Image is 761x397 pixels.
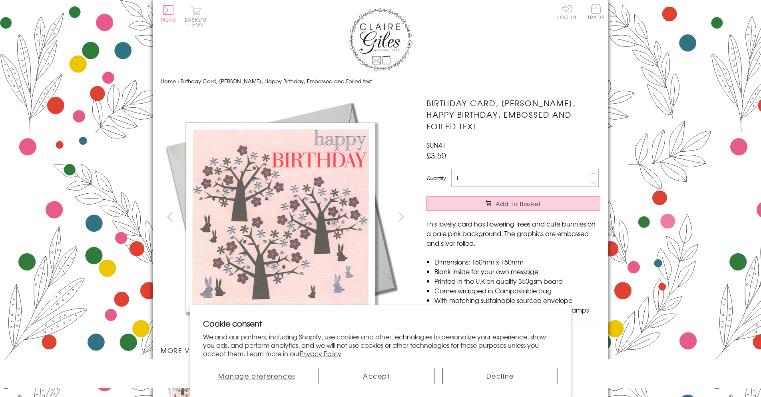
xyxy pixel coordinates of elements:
h3: More views [161,345,410,355]
img: Birthday Card, Bunnies, Happy Birthday, Embossed and Foiled text [161,97,400,337]
span: 0 items [188,16,207,28]
img: Claire Giles Greetings Cards [349,8,412,71]
button: Accept [319,368,434,384]
a: Trade [588,4,604,21]
button: Basket0 items [185,6,207,27]
a: Home [161,77,176,85]
button: Decline [442,368,558,384]
span: SUN41 [426,140,446,150]
li: Blank inside for your own message [434,267,600,276]
button: prev [161,208,179,226]
button: Manage preferences [203,368,311,384]
img: Birthday Card, Bunnies, Happy Birthday, Embossed and Foiled text [410,97,650,337]
button: Add to Basket [426,196,600,211]
li: Comes wrapped in Compostable bag [434,286,600,295]
span: Trade [588,4,604,20]
span: Birthday Card, [PERSON_NAME], Happy Birthday, Embossed and Foiled text [181,77,372,85]
span: Add to Basket [496,200,541,208]
li: Dimensions: 150mm x 150mm [434,257,600,267]
label: Quantity [426,174,446,182]
p: This lovely card has flowering trees and cute bunnies on a pale pink background. The graphics are... [426,219,600,248]
li: With matching sustainable sourced envelope [434,295,600,305]
span: › [177,77,179,85]
nav: breadcrumbs [161,73,600,90]
span: Menu [161,16,176,23]
a: Privacy Policy [300,349,341,358]
button: Menu [161,5,176,22]
button: next [392,208,410,226]
p: We and our partners, including Shopify, use cookies and other technologies to personalize your ex... [203,333,558,357]
li: Printed in the U.K on quality 350gsm board [434,276,600,286]
span: £3.50 [426,150,446,161]
h1: Birthday Card, [PERSON_NAME], Happy Birthday, Embossed and Foiled text [426,97,600,132]
a: Log In [557,4,576,20]
h2: Cookie consent [203,318,558,329]
span: Manage preferences [218,371,295,381]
